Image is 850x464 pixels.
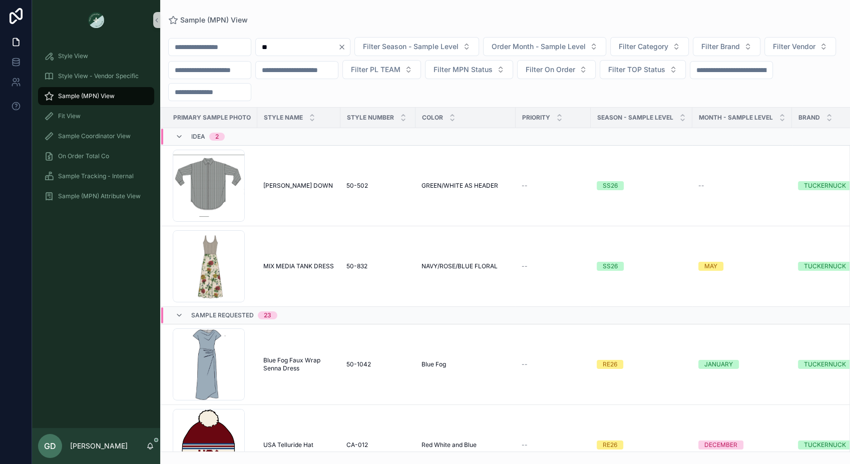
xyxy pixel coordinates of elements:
a: SS26 [597,181,686,190]
span: Style View - Vendor Specific [58,72,139,80]
span: Filter Vendor [773,42,815,52]
span: Filter Category [619,42,668,52]
p: [PERSON_NAME] [70,441,128,451]
span: Sample Tracking - Internal [58,172,134,180]
span: Filter Season - Sample Level [363,42,459,52]
button: Select Button [483,37,606,56]
div: 23 [264,311,271,319]
div: TUCKERNUCK [804,262,846,271]
div: RE26 [603,440,617,449]
a: 50-502 [346,182,409,190]
a: RE26 [597,360,686,369]
span: PRIORITY [522,114,550,122]
span: Blue Fog [421,360,446,368]
span: Sample Coordinator View [58,132,131,140]
a: -- [522,441,585,449]
a: GREEN/WHITE AS HEADER [421,182,510,190]
span: Idea [191,133,205,141]
span: Sample (MPN) Attribute View [58,192,141,200]
a: Sample Tracking - Internal [38,167,154,185]
span: Order Month - Sample Level [492,42,586,52]
span: -- [522,360,528,368]
a: USA Telluride Hat [263,441,334,449]
span: Filter On Order [526,65,575,75]
span: Red White and Blue [421,441,477,449]
div: TUCKERNUCK [804,440,846,449]
a: CA-012 [346,441,409,449]
a: RE26 [597,440,686,449]
span: Filter TOP Status [608,65,665,75]
a: -- [522,262,585,270]
button: Select Button [425,60,513,79]
div: TUCKERNUCK [804,360,846,369]
a: Blue Fog Faux Wrap Senna Dress [263,356,334,372]
span: Sample (MPN) View [180,15,248,25]
span: GREEN/WHITE AS HEADER [421,182,498,190]
span: Style View [58,52,88,60]
span: CA-012 [346,441,368,449]
span: 50-1042 [346,360,371,368]
a: Style View [38,47,154,65]
div: RE26 [603,360,617,369]
span: 50-502 [346,182,368,190]
span: [PERSON_NAME] DOWN [263,182,333,190]
button: Select Button [354,37,479,56]
span: Sample (MPN) View [58,92,115,100]
div: MAY [704,262,717,271]
a: Sample (MPN) View [168,15,248,25]
button: Select Button [610,37,689,56]
a: MAY [698,262,786,271]
div: DECEMBER [704,440,737,449]
a: Style View - Vendor Specific [38,67,154,85]
span: -- [522,262,528,270]
span: Season - Sample Level [597,114,673,122]
a: JANUARY [698,360,786,369]
span: Style Number [347,114,394,122]
span: Style Name [264,114,303,122]
button: Select Button [600,60,686,79]
span: Brand [798,114,820,122]
a: Fit View [38,107,154,125]
span: Filter PL TEAM [351,65,400,75]
button: Select Button [764,37,836,56]
a: DECEMBER [698,440,786,449]
span: -- [698,182,704,190]
a: -- [522,182,585,190]
button: Select Button [342,60,421,79]
span: Filter Brand [701,42,740,52]
span: NAVY/ROSE/BLUE FLORAL [421,262,498,270]
button: Select Button [517,60,596,79]
div: scrollable content [32,40,160,218]
a: 50-832 [346,262,409,270]
a: [PERSON_NAME] DOWN [263,182,334,190]
a: SS26 [597,262,686,271]
span: Color [422,114,443,122]
div: SS26 [603,262,618,271]
img: App logo [88,12,104,28]
div: SS26 [603,181,618,190]
span: USA Telluride Hat [263,441,313,449]
a: Sample Coordinator View [38,127,154,145]
a: Sample (MPN) View [38,87,154,105]
span: Fit View [58,112,81,120]
a: Sample (MPN) Attribute View [38,187,154,205]
a: -- [698,182,786,190]
div: JANUARY [704,360,733,369]
div: TUCKERNUCK [804,181,846,190]
button: Select Button [693,37,760,56]
button: Clear [338,43,350,51]
a: MIX MEDIA TANK DRESS [263,262,334,270]
span: 50-832 [346,262,367,270]
span: Sample Requested [191,311,254,319]
span: -- [522,441,528,449]
a: 50-1042 [346,360,409,368]
a: Blue Fog [421,360,510,368]
a: Red White and Blue [421,441,510,449]
span: PRIMARY SAMPLE PHOTO [173,114,251,122]
span: GD [44,440,56,452]
span: Filter MPN Status [434,65,493,75]
a: On Order Total Co [38,147,154,165]
span: -- [522,182,528,190]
